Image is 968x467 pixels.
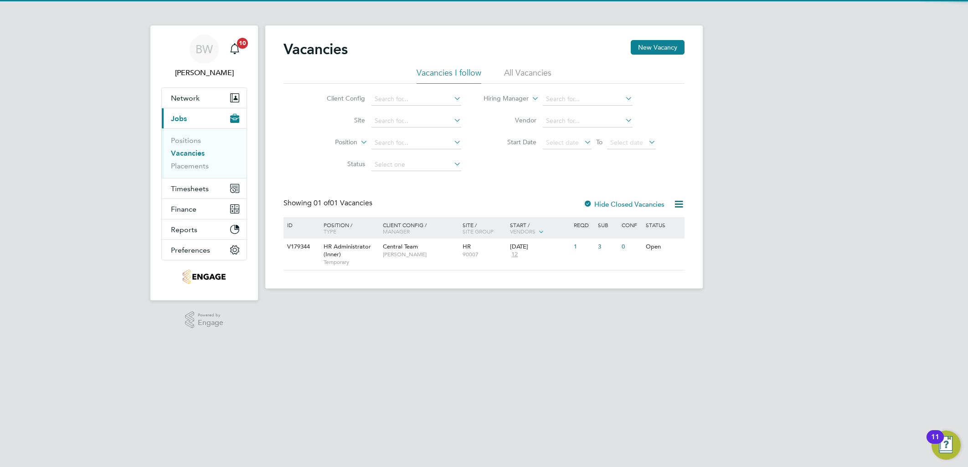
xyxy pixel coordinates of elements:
[383,228,410,235] span: Manager
[619,239,643,255] div: 0
[226,35,244,64] a: 10
[593,136,605,148] span: To
[596,217,619,233] div: Sub
[932,431,961,460] button: Open Resource Center, 11 new notifications
[285,217,317,233] div: ID
[317,217,381,239] div: Position /
[237,38,248,49] span: 10
[417,67,481,84] li: Vacancies I follow
[583,200,664,208] label: Hide Closed Vacancies
[162,240,247,260] button: Preferences
[313,160,365,168] label: Status
[162,199,247,219] button: Finance
[546,138,579,147] span: Select date
[283,40,348,58] h2: Vacancies
[171,149,205,157] a: Vacancies
[510,251,519,259] span: 12
[631,40,685,55] button: New Vacancy
[383,243,418,250] span: Central Team
[324,243,371,258] span: HR Administrator (Inner)
[476,94,529,103] label: Hiring Manager
[572,217,595,233] div: Reqd
[644,239,683,255] div: Open
[171,225,197,234] span: Reports
[543,115,633,127] input: Search for...
[543,93,633,106] input: Search for...
[313,94,365,102] label: Client Config
[644,217,683,233] div: Status
[324,228,336,235] span: Type
[314,198,330,208] span: 01 of
[305,138,357,147] label: Position
[313,116,365,124] label: Site
[931,437,939,449] div: 11
[463,251,506,258] span: 90007
[510,243,569,251] div: [DATE]
[162,178,247,198] button: Timesheets
[171,136,201,145] a: Positions
[162,108,247,128] button: Jobs
[162,219,247,239] button: Reports
[381,217,460,239] div: Client Config /
[171,205,196,213] span: Finance
[371,137,461,149] input: Search for...
[371,158,461,171] input: Select one
[314,198,372,208] span: 01 Vacancies
[198,311,223,319] span: Powered by
[171,184,209,193] span: Timesheets
[171,94,200,102] span: Network
[171,162,209,170] a: Placements
[171,246,210,254] span: Preferences
[198,319,223,327] span: Engage
[283,198,374,208] div: Showing
[596,239,619,255] div: 3
[510,228,535,235] span: Vendors
[150,25,258,300] nav: Main navigation
[171,114,187,123] span: Jobs
[463,228,494,235] span: Site Group
[619,217,643,233] div: Conf
[610,138,643,147] span: Select date
[183,269,225,284] img: portfoliopayroll-logo-retina.png
[383,251,458,258] span: [PERSON_NAME]
[371,115,461,127] input: Search for...
[504,67,551,84] li: All Vacancies
[463,243,471,250] span: HR
[324,259,378,266] span: Temporary
[484,116,536,124] label: Vendor
[460,217,508,239] div: Site /
[161,67,247,78] span: Barrie Wreford
[371,93,461,106] input: Search for...
[484,138,536,146] label: Start Date
[572,239,595,255] div: 1
[161,269,247,284] a: Go to home page
[162,88,247,108] button: Network
[162,128,247,178] div: Jobs
[285,239,317,255] div: V179344
[185,311,224,329] a: Powered byEngage
[161,35,247,78] a: BW[PERSON_NAME]
[508,217,572,240] div: Start /
[196,43,213,55] span: BW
